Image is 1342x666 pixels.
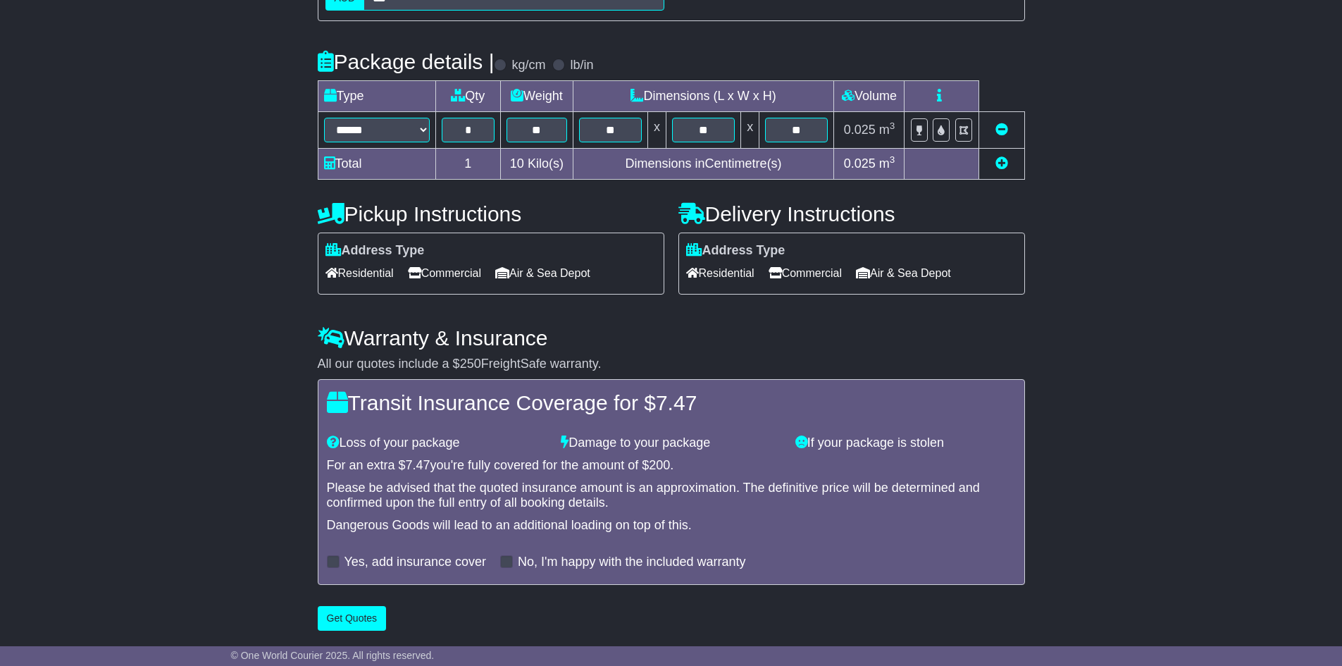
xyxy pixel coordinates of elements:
td: Dimensions in Centimetre(s) [573,149,834,180]
td: Qty [435,81,501,112]
div: For an extra $ you're fully covered for the amount of $ . [327,458,1016,474]
h4: Warranty & Insurance [318,326,1025,350]
label: kg/cm [511,58,545,73]
label: No, I'm happy with the included warranty [518,555,746,570]
td: Total [318,149,435,180]
sup: 3 [890,154,895,165]
h4: Pickup Instructions [318,202,664,226]
span: 250 [460,357,481,371]
label: lb/in [570,58,593,73]
td: Weight [501,81,573,112]
div: Please be advised that the quoted insurance amount is an approximation. The definitive price will... [327,481,1016,511]
span: Residential [325,262,394,284]
button: Get Quotes [318,606,387,631]
div: Damage to your package [554,436,788,451]
span: m [879,156,895,171]
td: 1 [435,149,501,180]
span: 200 [649,458,670,472]
span: 7.47 [656,391,697,414]
h4: Package details | [318,50,495,73]
a: Remove this item [995,123,1008,137]
div: Dangerous Goods will lead to an additional loading on top of this. [327,518,1016,534]
span: © One World Courier 2025. All rights reserved. [231,650,435,661]
label: Address Type [686,243,785,259]
label: Address Type [325,243,425,259]
label: Yes, add insurance cover [344,555,486,570]
span: 0.025 [844,123,876,137]
sup: 3 [890,121,895,131]
td: Kilo(s) [501,149,573,180]
div: All our quotes include a $ FreightSafe warranty. [318,357,1025,372]
span: m [879,123,895,137]
span: Commercial [769,262,842,284]
td: x [647,112,666,149]
td: x [741,112,759,149]
td: Type [318,81,435,112]
div: Loss of your package [320,436,554,451]
div: If your package is stolen [788,436,1023,451]
span: Commercial [408,262,481,284]
span: 10 [510,156,524,171]
span: 7.47 [406,458,430,472]
span: Air & Sea Depot [856,262,951,284]
td: Volume [834,81,905,112]
span: Air & Sea Depot [495,262,590,284]
td: Dimensions (L x W x H) [573,81,834,112]
span: 0.025 [844,156,876,171]
span: Residential [686,262,754,284]
h4: Transit Insurance Coverage for $ [327,391,1016,414]
h4: Delivery Instructions [678,202,1025,226]
a: Add new item [995,156,1008,171]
